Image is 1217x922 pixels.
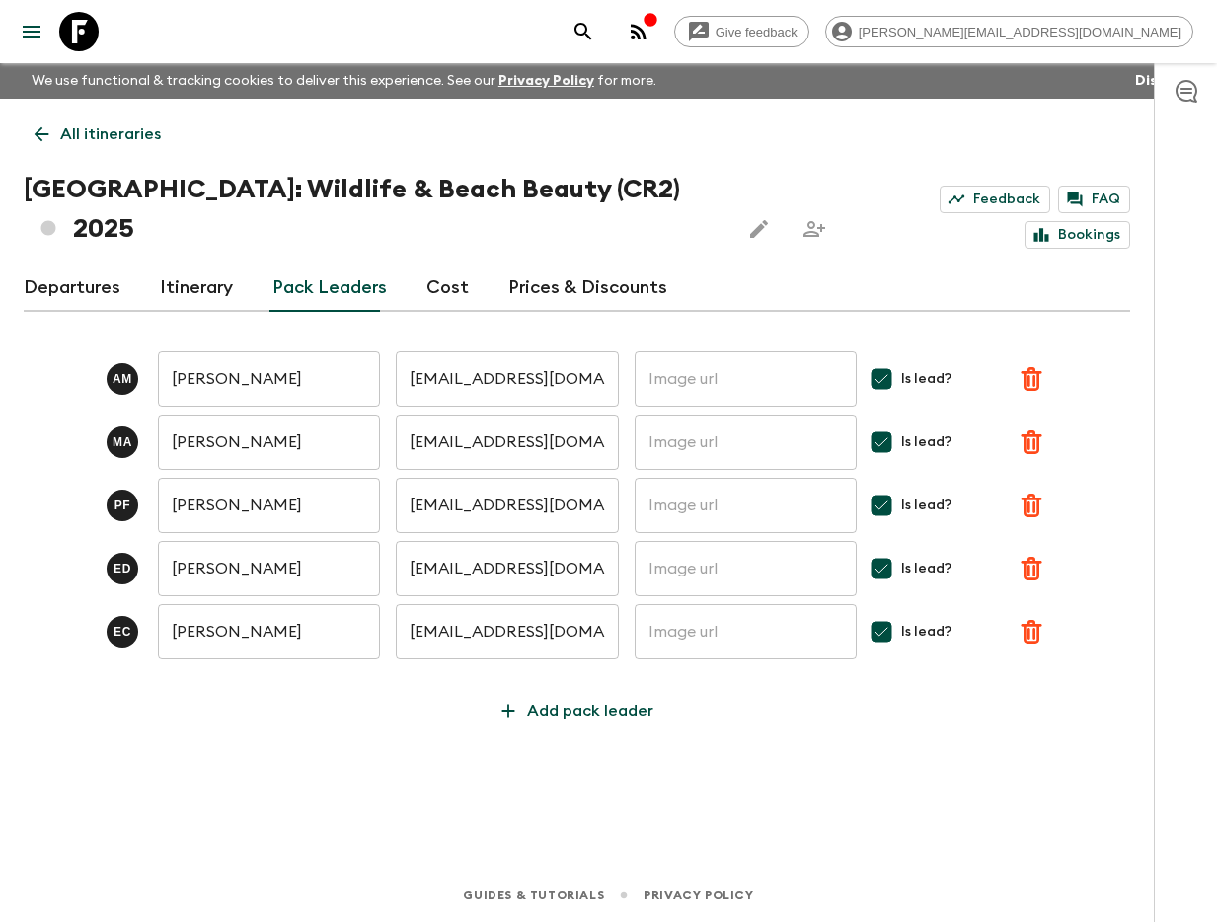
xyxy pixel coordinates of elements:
[940,186,1050,213] a: Feedback
[463,884,604,906] a: Guides & Tutorials
[24,170,723,249] h1: [GEOGRAPHIC_DATA]: Wildlife & Beach Beauty (CR2) 2025
[795,209,834,249] span: Share this itinerary
[508,265,667,312] a: Prices & Discounts
[486,691,669,730] button: Add pack leader
[825,16,1193,47] div: [PERSON_NAME][EMAIL_ADDRESS][DOMAIN_NAME]
[396,604,618,659] input: Pack leader's email address
[24,115,172,154] a: All itineraries
[564,12,603,51] button: search adventures
[901,369,951,389] span: Is lead?
[739,209,779,249] button: Edit this itinerary
[901,559,951,578] span: Is lead?
[114,624,131,640] p: E C
[12,12,51,51] button: menu
[158,604,380,659] input: Pack leader's full name
[901,496,951,515] span: Is lead?
[113,371,132,387] p: A M
[396,478,618,533] input: Pack leader's email address
[1058,186,1130,213] a: FAQ
[396,351,618,407] input: Pack leader's email address
[113,434,132,450] p: M A
[644,884,753,906] a: Privacy Policy
[635,604,857,659] input: Image url
[705,25,808,39] span: Give feedback
[158,351,380,407] input: Pack leader's full name
[272,265,387,312] a: Pack Leaders
[396,541,618,596] input: Pack leader's email address
[1130,67,1193,95] button: Dismiss
[635,541,857,596] input: Image url
[396,415,618,470] input: Pack leader's email address
[635,478,857,533] input: Image url
[158,478,380,533] input: Pack leader's full name
[426,265,469,312] a: Cost
[901,622,951,642] span: Is lead?
[158,541,380,596] input: Pack leader's full name
[114,498,131,513] p: P F
[158,415,380,470] input: Pack leader's full name
[674,16,809,47] a: Give feedback
[635,351,857,407] input: Image url
[60,122,161,146] p: All itineraries
[160,265,233,312] a: Itinerary
[24,265,120,312] a: Departures
[848,25,1192,39] span: [PERSON_NAME][EMAIL_ADDRESS][DOMAIN_NAME]
[635,415,857,470] input: Image url
[1025,221,1130,249] a: Bookings
[24,63,664,99] p: We use functional & tracking cookies to deliver this experience. See our for more.
[498,74,594,88] a: Privacy Policy
[527,699,653,723] p: Add pack leader
[901,432,951,452] span: Is lead?
[114,561,131,576] p: E D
